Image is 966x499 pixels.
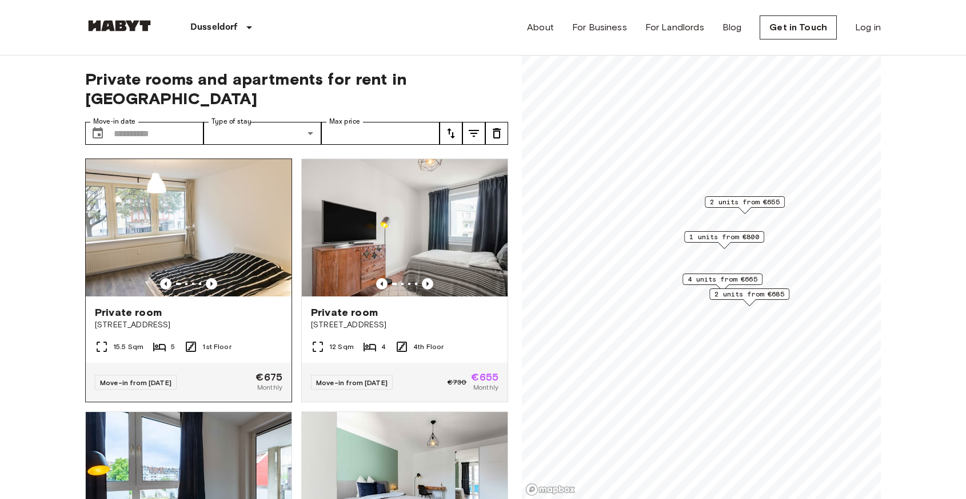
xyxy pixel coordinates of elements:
[113,342,143,352] span: 15.5 Sqm
[462,122,485,145] button: tune
[93,117,135,126] label: Move-in date
[206,278,217,290] button: Previous image
[302,159,508,296] img: Marketing picture of unit DE-11-001-001-02HF
[381,342,386,352] span: 4
[257,382,282,393] span: Monthly
[95,306,162,319] span: Private room
[440,122,462,145] button: tune
[448,377,467,387] span: €730
[485,122,508,145] button: tune
[709,288,789,306] div: Map marker
[85,20,154,31] img: Habyt
[684,231,764,249] div: Map marker
[760,15,837,39] a: Get in Touch
[422,278,433,290] button: Previous image
[311,319,498,331] span: [STREET_ADDRESS]
[688,274,757,284] span: 4 units from €665
[171,342,175,352] span: 5
[160,278,171,290] button: Previous image
[689,232,759,242] span: 1 units from €800
[86,159,292,296] img: Marketing picture of unit DE-11-001-02M
[710,197,780,207] span: 2 units from €655
[714,289,784,299] span: 2 units from €685
[413,342,444,352] span: 4th Floor
[376,278,388,290] button: Previous image
[100,378,171,387] span: Move-in from [DATE]
[211,117,252,126] label: Type of stay
[705,196,785,214] div: Map marker
[86,122,109,145] button: Choose date
[85,69,508,108] span: Private rooms and apartments for rent in [GEOGRAPHIC_DATA]
[572,21,627,34] a: For Business
[202,342,231,352] span: 1st Floor
[473,382,498,393] span: Monthly
[525,483,576,496] a: Mapbox logo
[256,372,282,382] span: €675
[190,21,238,34] p: Dusseldorf
[311,306,378,319] span: Private room
[527,21,554,34] a: About
[645,21,704,34] a: For Landlords
[85,159,292,402] a: Marketing picture of unit DE-11-001-02MPrevious imagePrevious imagePrivate room[STREET_ADDRESS]15...
[329,117,360,126] label: Max price
[95,319,282,331] span: [STREET_ADDRESS]
[682,274,763,291] div: Map marker
[855,21,881,34] a: Log in
[301,159,508,402] a: Marketing picture of unit DE-11-001-001-02HFPrevious imagePrevious imagePrivate room[STREET_ADDRE...
[722,21,742,34] a: Blog
[329,342,354,352] span: 12 Sqm
[471,372,498,382] span: €655
[316,378,388,387] span: Move-in from [DATE]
